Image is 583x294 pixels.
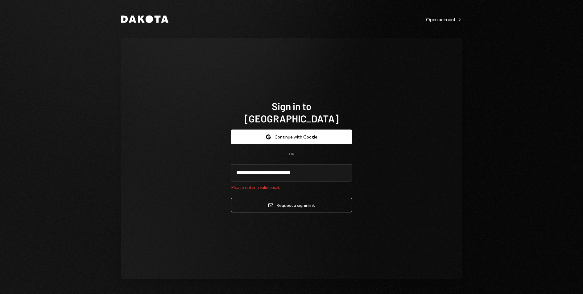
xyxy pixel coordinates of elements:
[426,16,462,23] a: Open account
[289,151,294,157] div: OR
[231,100,352,125] h1: Sign in to [GEOGRAPHIC_DATA]
[231,184,352,190] div: Please enter a valid email.
[231,198,352,212] button: Request a signinlink
[231,130,352,144] button: Continue with Google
